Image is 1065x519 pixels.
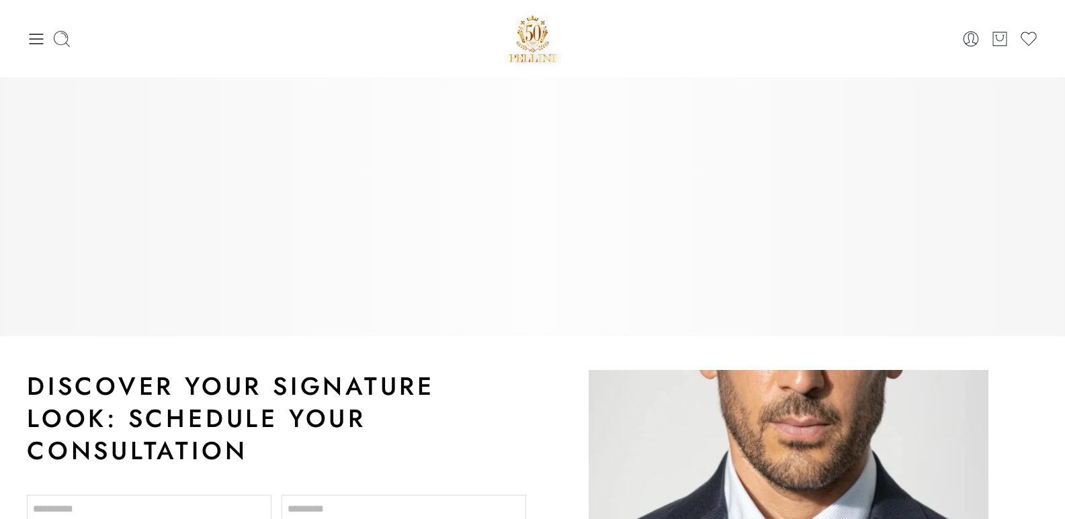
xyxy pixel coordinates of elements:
[27,370,526,467] h2: Discover Your Signature Look: Schedule Your Consultation
[504,10,562,67] img: Pellini
[1019,30,1038,48] a: Wishlist
[504,10,562,67] a: Pellini -
[962,30,980,48] a: Login / Register
[990,30,1009,48] a: Cart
